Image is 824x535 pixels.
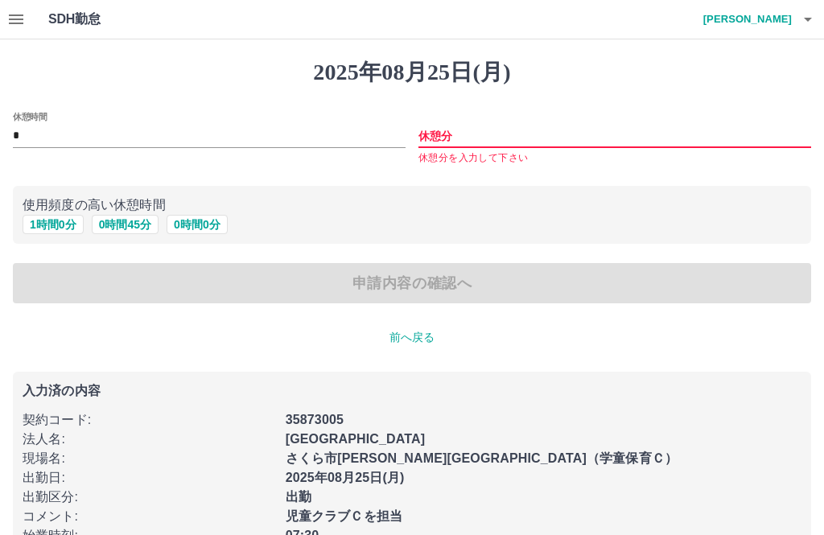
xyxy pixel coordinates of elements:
p: 出勤区分 : [23,488,276,507]
p: 使用頻度の高い休憩時間 [23,195,801,215]
button: 0時間45分 [92,215,159,234]
p: 現場名 : [23,449,276,468]
p: 法人名 : [23,430,276,449]
b: 出勤 [286,490,311,504]
b: 児童クラブＣを担当 [286,509,402,523]
b: 2025年08月25日(月) [286,471,405,484]
p: 前へ戻る [13,329,811,346]
p: 契約コード : [23,410,276,430]
b: [GEOGRAPHIC_DATA] [286,432,426,446]
h1: 2025年08月25日(月) [13,59,811,86]
b: 35873005 [286,413,344,426]
p: 休憩分を入力して下さい [418,150,811,167]
p: 出勤日 : [23,468,276,488]
label: 休憩時間 [13,110,47,122]
button: 1時間0分 [23,215,84,234]
button: 0時間0分 [167,215,228,234]
p: コメント : [23,507,276,526]
p: 入力済の内容 [23,385,801,397]
b: さくら市[PERSON_NAME][GEOGRAPHIC_DATA]（学童保育Ｃ） [286,451,678,465]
